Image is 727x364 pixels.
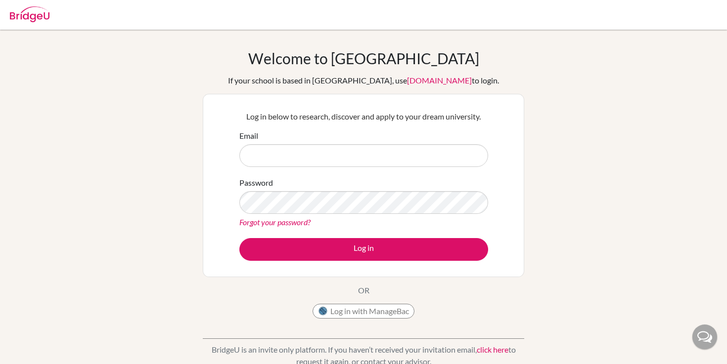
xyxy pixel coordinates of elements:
a: [DOMAIN_NAME] [407,76,472,85]
p: OR [358,284,369,296]
p: Log in below to research, discover and apply to your dream university. [239,111,488,122]
a: click here [477,345,508,354]
a: Forgot your password? [239,217,311,227]
div: If your school is based in [GEOGRAPHIC_DATA], use to login. [228,75,499,86]
h1: Welcome to [GEOGRAPHIC_DATA] [248,49,479,67]
label: Email [239,130,258,142]
button: Log in [239,238,488,261]
button: Log in with ManageBac [313,304,414,319]
label: Password [239,177,273,189]
img: Bridge-U [10,6,49,22]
